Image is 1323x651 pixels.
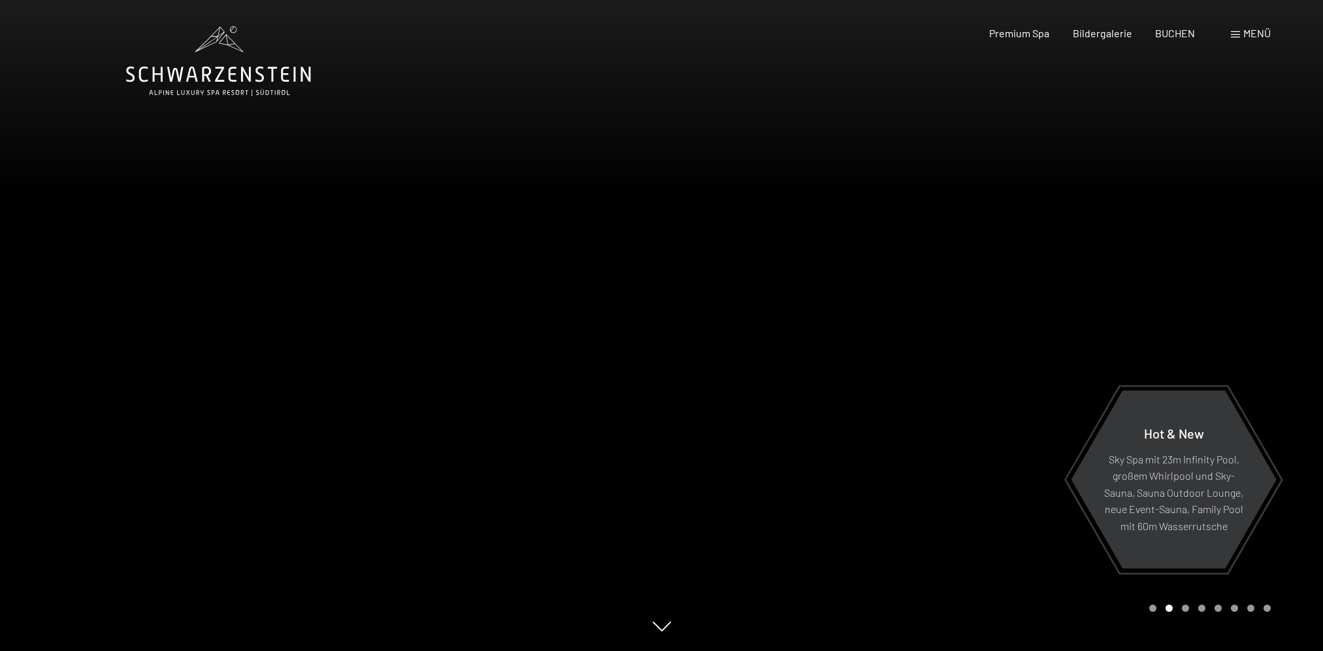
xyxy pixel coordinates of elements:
[1149,605,1156,612] div: Carousel Page 1
[1070,390,1277,569] a: Hot & New Sky Spa mit 23m Infinity Pool, großem Whirlpool und Sky-Sauna, Sauna Outdoor Lounge, ne...
[1144,425,1204,441] span: Hot & New
[1103,450,1245,534] p: Sky Spa mit 23m Infinity Pool, großem Whirlpool und Sky-Sauna, Sauna Outdoor Lounge, neue Event-S...
[1264,605,1271,612] div: Carousel Page 8
[1155,27,1195,39] a: BUCHEN
[1182,605,1189,612] div: Carousel Page 3
[1243,27,1271,39] span: Menü
[1231,605,1238,612] div: Carousel Page 6
[1215,605,1222,612] div: Carousel Page 5
[1145,605,1271,612] div: Carousel Pagination
[1166,605,1173,612] div: Carousel Page 2 (Current Slide)
[1073,27,1132,39] a: Bildergalerie
[989,27,1049,39] a: Premium Spa
[1198,605,1205,612] div: Carousel Page 4
[1247,605,1254,612] div: Carousel Page 7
